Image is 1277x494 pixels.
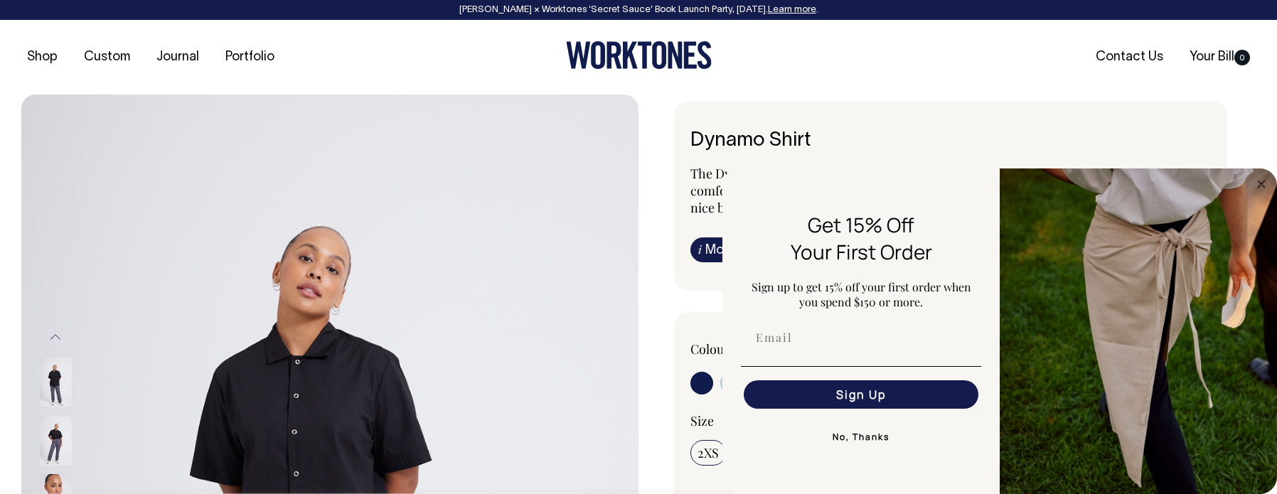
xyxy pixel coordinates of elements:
h6: Dynamo Shirt [690,130,1211,152]
span: i [698,242,702,257]
a: Contact Us [1090,45,1169,69]
img: black [40,416,72,466]
img: black [40,358,72,407]
input: 2XS [690,440,726,466]
span: Your First Order [791,238,932,265]
a: Journal [151,45,205,69]
img: underline [741,366,981,367]
div: Colour [690,340,899,358]
input: Email [744,323,978,352]
span: The Dynamo is a unisex chef-inspired shirt made from lightweight cotton for utmost comfort and br... [690,165,1200,216]
a: Portfolio [220,45,280,69]
a: Your Bill0 [1184,45,1256,69]
div: [PERSON_NAME] × Worktones ‘Secret Sauce’ Book Launch Party, [DATE]. . [14,5,1263,15]
button: Sign Up [744,380,978,409]
span: Sign up to get 15% off your first order when you spend $150 or more. [752,279,971,309]
a: iMore details [690,237,786,262]
button: Close dialog [1253,176,1270,193]
button: No, Thanks [741,423,981,451]
div: Size [690,412,1211,429]
span: Get 15% Off [808,211,914,238]
a: Custom [78,45,136,69]
div: FLYOUT Form [722,168,1277,494]
span: 2XS [698,444,719,461]
span: 0 [1234,50,1250,65]
button: Previous [45,321,66,353]
a: Learn more [768,6,816,14]
img: 5e34ad8f-4f05-4173-92a8-ea475ee49ac9.jpeg [1000,168,1277,494]
a: Shop [21,45,63,69]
